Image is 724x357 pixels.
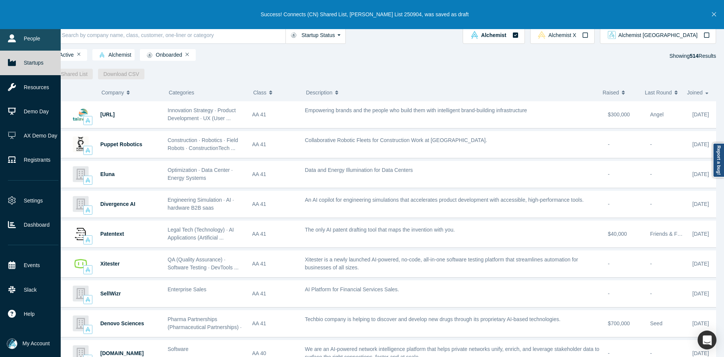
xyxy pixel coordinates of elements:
span: Alchemist [96,52,131,58]
span: - [650,141,652,147]
button: Raised [603,85,637,100]
span: [DATE] [692,261,709,267]
button: Class [253,85,294,100]
img: alchemist Vault Logo [85,207,90,213]
span: The only AI patent drafting tool that maps the invention with you. [305,227,455,233]
img: Xitester's Logo [73,256,89,272]
span: Angel [650,111,664,117]
span: - [608,261,610,267]
span: - [650,291,652,297]
span: Optimization · Data Center · Energy Systems [168,167,233,181]
span: $300,000 [608,111,630,117]
span: SellWizr [100,291,121,297]
button: New Shared List [44,69,93,79]
span: My Account [23,340,50,348]
span: Help [24,310,35,318]
button: Remove Filter [186,52,189,57]
a: Patentext [100,231,124,237]
div: AA 41 [252,311,297,337]
span: Seed [650,320,663,326]
a: Denovo Sciences [100,320,144,326]
span: [DATE] [692,350,709,356]
img: alchemist Vault Logo [471,31,479,39]
a: Eluna [100,171,115,177]
a: Report a bug! [713,143,724,178]
span: Active [47,52,74,58]
button: Description [306,85,595,100]
span: - [608,350,610,356]
button: alchemistx Vault LogoAlchemist X [530,26,595,44]
span: Onboarded [143,52,182,58]
span: AI Platform for Financial Services Sales. [305,286,399,292]
img: Eluna's Logo [73,166,89,182]
span: QA (Quality Assurance) · Software Testing · DevTools ... [168,257,239,270]
div: AA 41 [252,161,297,187]
span: Enterprise Sales [168,286,207,292]
button: Download CSV [98,69,144,79]
span: Last Round [645,85,672,100]
span: - [650,350,652,356]
span: Alchemist [481,32,506,38]
div: AA 41 [252,281,297,307]
div: AA 41 [252,191,297,217]
span: [DATE] [692,231,709,237]
img: Patentext's Logo [73,226,89,242]
span: Engineering Simulation · AI · hardware B2B saas [168,197,234,211]
button: Last Round [645,85,679,100]
button: My Account [7,338,50,349]
span: Empowering brands and the people who build them with intelligent brand-building infrastructure [305,107,527,113]
span: Showing Results [669,53,716,59]
a: Xitester [100,261,120,267]
div: AA 41 [252,251,297,277]
span: Class [253,85,266,100]
span: Collaborative Robotic Fleets for Construction Work at [GEOGRAPHIC_DATA]. [305,137,487,143]
span: - [608,291,610,297]
span: [DATE] [692,291,709,297]
img: Divergence AI's Logo [73,196,89,212]
span: Description [306,85,332,100]
span: Innovation Strategy · Product Development · UX (User ... [168,107,236,121]
p: Success! Connects (CN) Shared List, [PERSON_NAME] List 250904, was saved as draft [261,11,469,19]
span: Categories [169,90,194,96]
span: - [650,261,652,267]
span: [DATE] [692,201,709,207]
span: [DATE] [692,320,709,326]
span: Friends & Family [650,231,690,237]
span: An AI copilot for engineering simulations that accelerates product development with accessible, h... [305,197,584,203]
div: AA 41 [252,131,297,158]
span: - [608,171,610,177]
span: Alchemist [GEOGRAPHIC_DATA] [618,32,698,38]
span: Legal Tech (Technology) · AI Applications (Artificial ... [168,227,234,241]
button: alchemist_aj Vault LogoAlchemist [GEOGRAPHIC_DATA] [600,26,716,44]
span: Alchemist X [548,32,576,38]
a: Divergence AI [100,201,135,207]
div: AA 41 [252,221,297,247]
img: alchemist Vault Logo [85,327,90,332]
span: [URL] [100,111,115,117]
span: Data and Energy Illumination for Data Centers [305,167,413,173]
img: alchemist Vault Logo [85,267,90,272]
a: Puppet Robotics [100,141,142,147]
span: Construction · Robotics · Field Robots · ConstructionTech ... [168,137,238,151]
strong: 514 [690,53,698,59]
button: alchemist Vault LogoAlchemist [463,26,525,44]
span: Joined [687,85,703,100]
span: - [608,141,610,147]
button: Joined [687,85,711,100]
button: Startup Status [285,26,346,44]
img: Startup status [147,52,152,58]
span: [DATE] [692,141,709,147]
span: Raised [603,85,619,100]
a: [DOMAIN_NAME] [100,350,144,356]
img: alchemist Vault Logo [85,118,90,123]
img: Mia Scott's Account [7,338,17,349]
button: Company [101,85,157,100]
span: $700,000 [608,320,630,326]
input: Search by company name, class, customer, one-liner or category [61,26,285,44]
